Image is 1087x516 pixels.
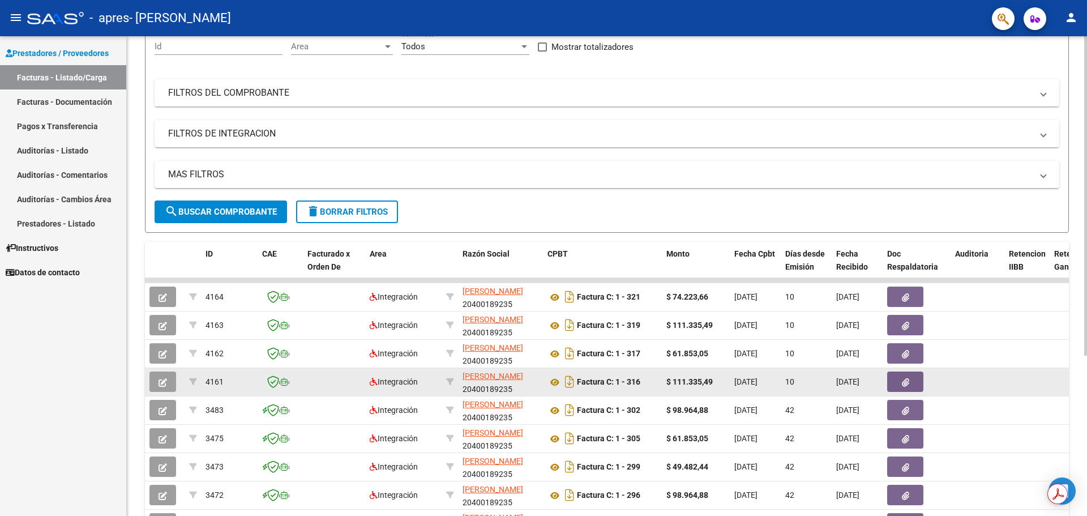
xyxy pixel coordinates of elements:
[577,321,640,330] strong: Factura C: 1 - 319
[785,491,794,500] span: 42
[543,242,662,292] datatable-header-cell: CPBT
[836,462,859,471] span: [DATE]
[562,344,577,363] i: Descargar documento
[577,349,640,359] strong: Factura C: 1 - 317
[577,378,640,387] strong: Factura C: 1 - 316
[370,349,418,358] span: Integración
[303,242,365,292] datatable-header-cell: Facturado x Orden De
[370,406,418,415] span: Integración
[836,292,859,301] span: [DATE]
[463,285,538,309] div: 20400189235
[206,292,224,301] span: 4164
[463,315,523,324] span: [PERSON_NAME]
[666,434,708,443] strong: $ 61.853,05
[463,455,538,479] div: 20400189235
[463,313,538,337] div: 20400189235
[206,406,224,415] span: 3483
[155,201,287,223] button: Buscar Comprobante
[463,483,538,507] div: 20400189235
[370,462,418,471] span: Integración
[547,249,568,258] span: CPBT
[666,292,708,301] strong: $ 74.223,66
[168,127,1032,140] mat-panel-title: FILTROS DE INTEGRACION
[463,428,523,437] span: [PERSON_NAME]
[836,321,859,330] span: [DATE]
[1064,11,1078,24] mat-icon: person
[206,321,224,330] span: 4163
[306,207,388,217] span: Borrar Filtros
[463,400,523,409] span: [PERSON_NAME]
[206,462,224,471] span: 3473
[463,372,523,381] span: [PERSON_NAME]
[258,242,303,292] datatable-header-cell: CAE
[562,429,577,447] i: Descargar documento
[6,47,109,59] span: Prestadores / Proveedores
[781,242,832,292] datatable-header-cell: Días desde Emisión
[155,79,1059,106] mat-expansion-panel-header: FILTROS DEL COMPROBANTE
[262,249,277,258] span: CAE
[206,377,224,386] span: 4161
[666,462,708,471] strong: $ 49.482,44
[666,321,713,330] strong: $ 111.335,49
[785,321,794,330] span: 10
[666,406,708,415] strong: $ 98.964,88
[836,434,859,443] span: [DATE]
[785,377,794,386] span: 10
[734,491,758,500] span: [DATE]
[6,266,80,279] span: Datos de contacto
[401,41,425,52] span: Todos
[168,87,1032,99] mat-panel-title: FILTROS DEL COMPROBANTE
[883,242,951,292] datatable-header-cell: Doc Respaldatoria
[463,427,538,450] div: 20400189235
[129,6,231,31] span: - [PERSON_NAME]
[551,40,634,54] span: Mostrar totalizadores
[165,204,178,218] mat-icon: search
[734,349,758,358] span: [DATE]
[785,292,794,301] span: 10
[89,6,129,31] span: - apres
[307,249,350,271] span: Facturado x Orden De
[666,349,708,358] strong: $ 61.853,05
[951,242,1004,292] datatable-header-cell: Auditoria
[155,120,1059,147] mat-expansion-panel-header: FILTROS DE INTEGRACION
[201,242,258,292] datatable-header-cell: ID
[206,349,224,358] span: 4162
[562,401,577,419] i: Descargar documento
[734,249,775,258] span: Fecha Cpbt
[155,161,1059,188] mat-expansion-panel-header: MAS FILTROS
[836,249,868,271] span: Fecha Recibido
[9,11,23,24] mat-icon: menu
[562,316,577,334] i: Descargar documento
[370,321,418,330] span: Integración
[577,463,640,472] strong: Factura C: 1 - 299
[463,457,523,466] span: [PERSON_NAME]
[785,349,794,358] span: 10
[666,377,713,386] strong: $ 111.335,49
[463,342,538,365] div: 20400189235
[463,398,538,422] div: 20400189235
[370,292,418,301] span: Integración
[463,287,523,296] span: [PERSON_NAME]
[370,491,418,500] span: Integración
[955,249,988,258] span: Auditoria
[206,249,213,258] span: ID
[370,377,418,386] span: Integración
[836,349,859,358] span: [DATE]
[562,288,577,306] i: Descargar documento
[734,462,758,471] span: [DATE]
[165,207,277,217] span: Buscar Comprobante
[887,249,938,271] span: Doc Respaldatoria
[577,293,640,302] strong: Factura C: 1 - 321
[836,491,859,500] span: [DATE]
[734,406,758,415] span: [DATE]
[365,242,442,292] datatable-header-cell: Area
[666,491,708,500] strong: $ 98.964,88
[785,434,794,443] span: 42
[1049,477,1076,505] div: Open Intercom Messenger
[785,406,794,415] span: 42
[206,491,224,500] span: 3472
[370,249,387,258] span: Area
[370,434,418,443] span: Integración
[734,434,758,443] span: [DATE]
[785,249,825,271] span: Días desde Emisión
